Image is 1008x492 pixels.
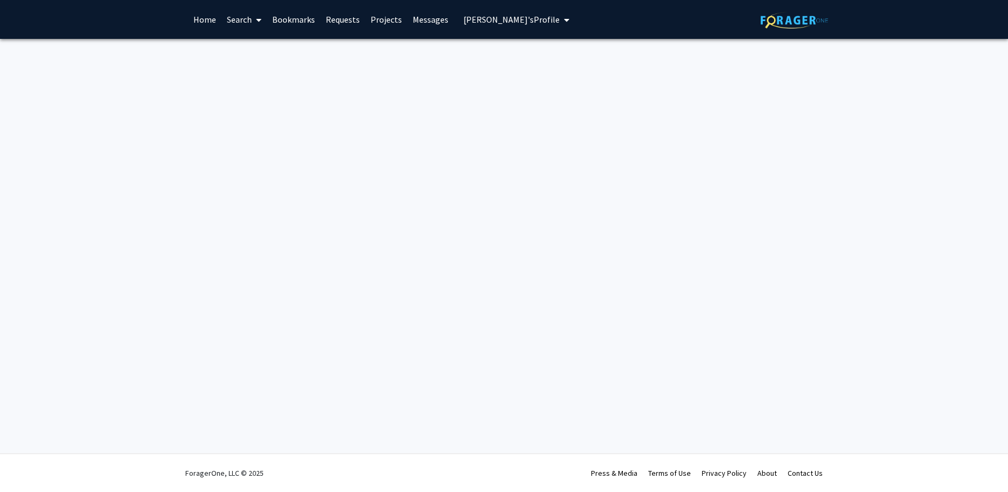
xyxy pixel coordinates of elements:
[221,1,267,38] a: Search
[320,1,365,38] a: Requests
[757,468,777,478] a: About
[788,468,823,478] a: Contact Us
[188,1,221,38] a: Home
[463,14,560,25] span: [PERSON_NAME]'s Profile
[267,1,320,38] a: Bookmarks
[407,1,454,38] a: Messages
[185,454,264,492] div: ForagerOne, LLC © 2025
[365,1,407,38] a: Projects
[648,468,691,478] a: Terms of Use
[761,12,828,29] img: ForagerOne Logo
[702,468,747,478] a: Privacy Policy
[591,468,637,478] a: Press & Media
